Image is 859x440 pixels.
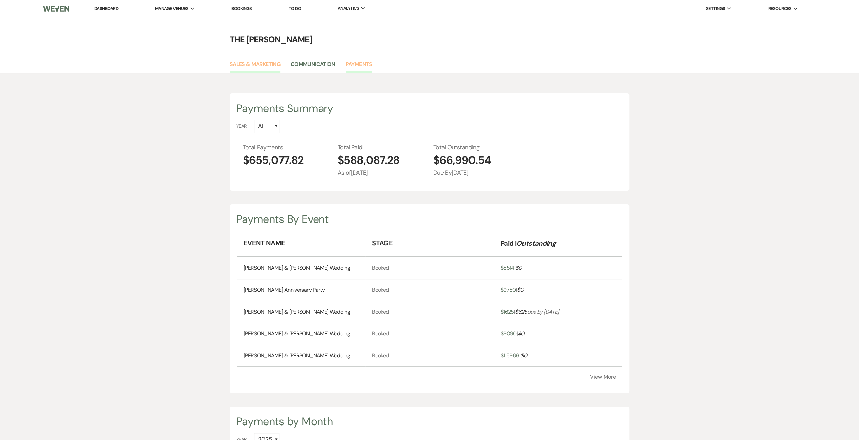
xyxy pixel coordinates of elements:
[706,5,725,12] span: Settings
[243,143,304,152] span: Total Payments
[365,279,494,301] td: Booked
[501,286,524,294] a: $9750|$0
[365,257,494,279] td: Booked
[289,6,301,11] a: To Do
[236,123,247,130] span: Year:
[187,34,673,46] h4: The [PERSON_NAME]
[244,352,350,360] a: [PERSON_NAME] & [PERSON_NAME] Wedding
[338,168,400,177] span: As of [DATE]
[768,5,791,12] span: Resources
[338,5,359,12] span: Analytics
[501,352,527,360] a: $11596.6|$0
[365,345,494,367] td: Booked
[501,330,524,338] a: $9090|$0
[338,152,400,168] span: $588,087.28
[244,330,350,338] a: [PERSON_NAME] & [PERSON_NAME] Wedding
[291,60,335,73] a: Communication
[244,286,325,294] a: [PERSON_NAME] Anniversary Party
[501,330,517,337] span: $ 9090
[365,323,494,345] td: Booked
[501,308,559,316] a: $1625|$625due by [DATE]
[43,2,69,16] img: Weven Logo
[155,5,188,12] span: Manage Venues
[518,330,524,337] span: $ 0
[501,264,522,272] a: $5514|$0
[236,413,623,430] div: Payments by Month
[230,60,280,73] a: Sales & Marketing
[231,6,252,11] a: Bookings
[244,308,350,316] a: [PERSON_NAME] & [PERSON_NAME] Wedding
[433,143,491,152] span: Total Outstanding
[243,152,304,168] span: $655,077.82
[244,264,350,272] a: [PERSON_NAME] & [PERSON_NAME] Wedding
[433,168,491,177] span: Due By [DATE]
[501,286,516,293] span: $ 9750
[501,264,514,271] span: $ 5514
[515,264,522,271] span: $ 0
[501,352,519,359] span: $ 11596.6
[520,352,527,359] span: $ 0
[236,100,623,116] div: Payments Summary
[365,301,494,323] td: Booked
[237,231,366,257] th: Event Name
[590,374,616,380] button: View More
[365,231,494,257] th: Stage
[516,239,556,248] em: Outstanding
[517,286,524,293] span: $ 0
[501,308,514,315] span: $ 1625
[236,211,623,227] div: Payments By Event
[515,308,527,315] span: $ 625
[433,152,491,168] span: $66,990.54
[501,238,556,249] p: Paid |
[515,308,559,315] i: due by [DATE]
[346,60,372,73] a: Payments
[338,143,400,152] span: Total Paid
[94,6,118,11] a: Dashboard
